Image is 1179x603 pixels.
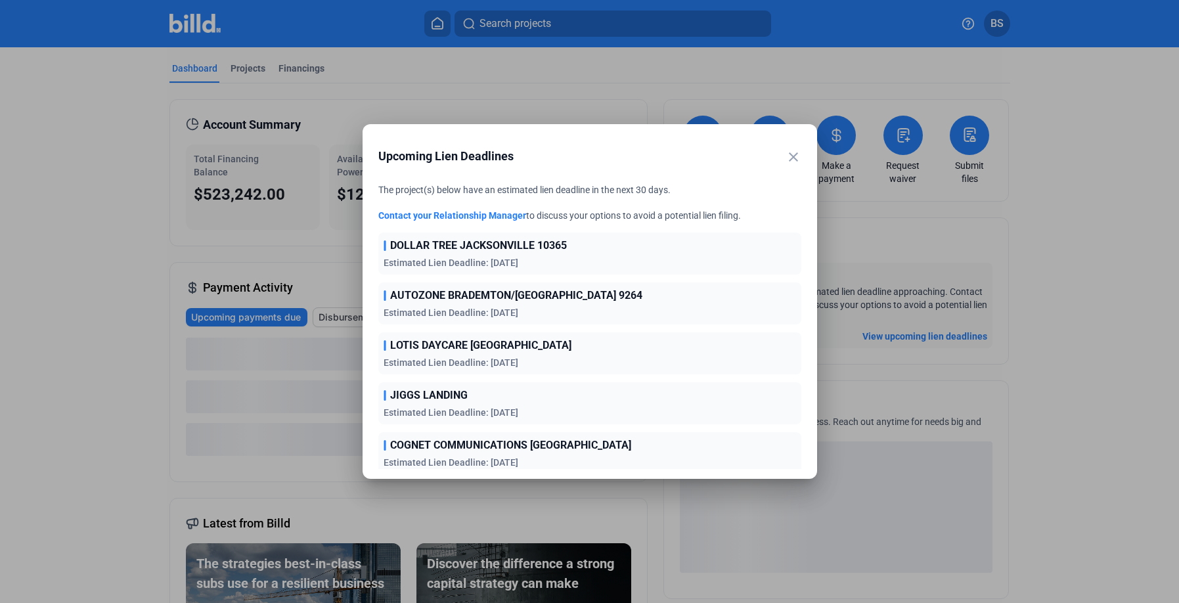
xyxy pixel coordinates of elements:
[390,288,642,303] span: AUTOZONE BRADEMTON/[GEOGRAPHIC_DATA] 9264
[786,149,801,165] mat-icon: close
[390,238,567,254] span: DOLLAR TREE JACKSONVILLE 10365
[526,210,741,221] span: to discuss your options to avoid a potential lien filing.
[390,388,468,403] span: JIGGS LANDING
[378,210,526,221] a: Contact your Relationship Manager
[384,407,518,418] span: Estimated Lien Deadline: [DATE]
[384,357,518,368] span: Estimated Lien Deadline: [DATE]
[384,257,518,268] span: Estimated Lien Deadline: [DATE]
[390,437,631,453] span: COGNET COMMUNICATIONS [GEOGRAPHIC_DATA]
[390,338,571,353] span: LOTIS DAYCARE [GEOGRAPHIC_DATA]
[384,457,518,468] span: Estimated Lien Deadline: [DATE]
[378,185,671,195] span: The project(s) below have an estimated lien deadline in the next 30 days.
[384,307,518,318] span: Estimated Lien Deadline: [DATE]
[378,147,768,166] span: Upcoming Lien Deadlines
